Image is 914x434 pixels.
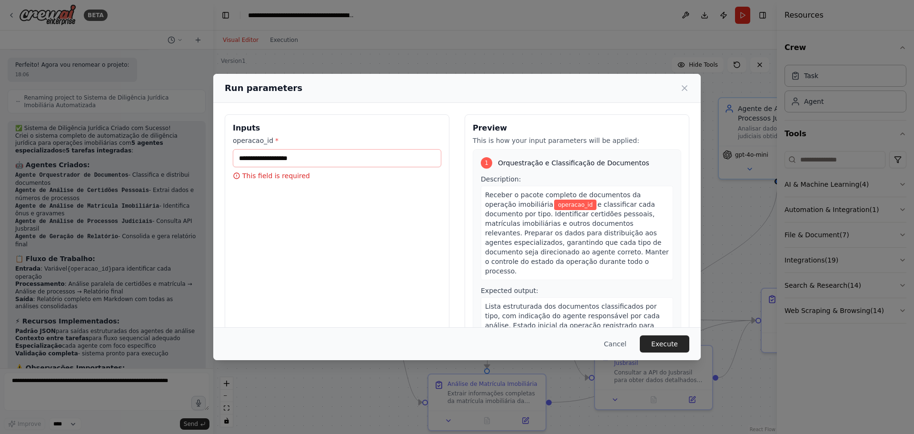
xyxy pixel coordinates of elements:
span: e classificar cada documento por tipo. Identificar certidões pessoais, matrículas imobiliárias e ... [485,201,669,275]
button: Execute [640,335,689,353]
span: Variable: operacao_id [554,200,596,210]
label: operacao_id [233,136,441,145]
h3: Inputs [233,122,441,134]
span: Receber o pacote completo de documentos da operação imobiliária [485,191,641,208]
span: Orquestração e Classificação de Documentos [498,158,649,168]
span: Lista estruturada dos documentos classificados por tipo, com indicação do agente responsável por ... [485,303,660,339]
span: Description: [481,175,521,183]
span: Expected output: [481,287,538,294]
button: Cancel [596,335,634,353]
p: This is how your input parameters will be applied: [473,136,681,145]
h2: Run parameters [225,81,302,95]
div: 1 [481,157,492,169]
h3: Preview [473,122,681,134]
p: This field is required [233,171,441,181]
